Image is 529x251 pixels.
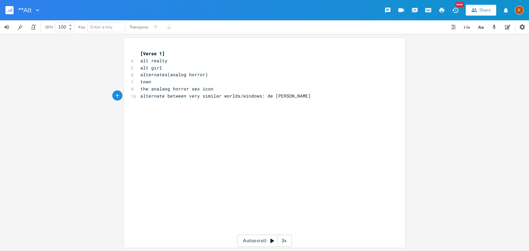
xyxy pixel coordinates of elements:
[140,58,167,64] span: alt realty
[448,4,462,16] button: New
[455,2,464,7] div: New
[140,93,311,99] span: alternate between very similar worlds/windows: de [PERSON_NAME]
[479,7,491,13] div: Share
[90,24,113,30] span: Enter a key
[515,2,524,18] button: K
[78,25,85,29] div: Key
[140,71,208,78] span: alternates(analog horror)
[45,25,53,29] div: BPM
[140,50,165,57] span: [Verse 1]
[140,86,213,92] span: the analaog horror sex icon
[515,6,524,15] div: Kat
[140,79,151,85] span: town
[466,5,496,16] button: Share
[237,235,292,247] div: Autoscroll
[130,25,148,29] div: Transpose
[140,65,162,71] span: alt girl
[278,235,290,247] div: 3x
